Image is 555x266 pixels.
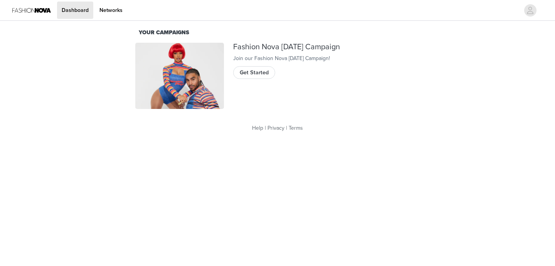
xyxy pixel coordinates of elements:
[135,43,224,109] img: Fashion Nova
[240,69,269,77] span: Get Started
[12,2,51,19] img: Fashion Nova Logo
[233,66,275,79] button: Get Started
[233,54,420,62] div: Join our Fashion Nova [DATE] Campaign!
[286,125,287,131] span: |
[526,4,534,17] div: avatar
[233,43,420,52] div: Fashion Nova [DATE] Campaign
[289,125,303,131] a: Terms
[252,125,263,131] a: Help
[267,125,284,131] a: Privacy
[57,2,93,19] a: Dashboard
[95,2,127,19] a: Networks
[265,125,266,131] span: |
[139,28,416,37] div: Your Campaigns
